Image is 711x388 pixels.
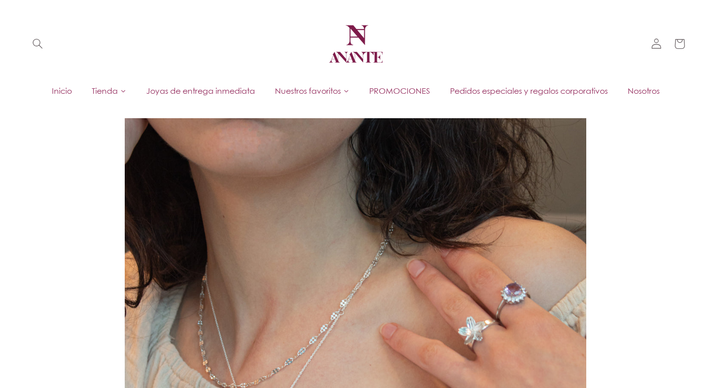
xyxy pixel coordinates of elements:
[618,83,670,98] a: Nosotros
[359,83,440,98] a: PROMOCIONES
[322,10,390,78] a: Anante Joyería | Diseño mexicano
[440,83,618,98] a: Pedidos especiales y regalos corporativos
[136,83,265,98] a: Joyas de entrega inmediata
[275,85,341,96] span: Nuestros favoritos
[628,85,660,96] span: Nosotros
[369,85,430,96] span: PROMOCIONES
[450,85,608,96] span: Pedidos especiales y regalos corporativos
[146,85,255,96] span: Joyas de entrega inmediata
[92,85,118,96] span: Tienda
[26,32,49,55] summary: Búsqueda
[326,14,386,74] img: Anante Joyería | Diseño mexicano
[82,83,136,98] a: Tienda
[42,83,82,98] a: Inicio
[265,83,359,98] a: Nuestros favoritos
[52,85,72,96] span: Inicio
